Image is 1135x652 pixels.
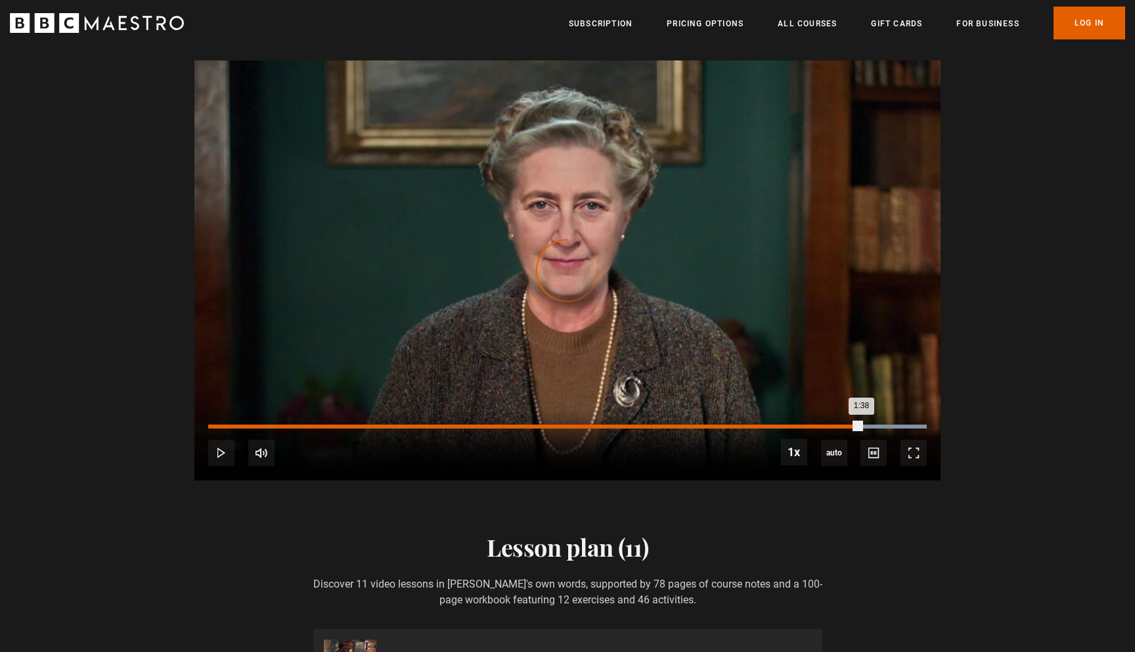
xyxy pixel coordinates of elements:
a: Pricing Options [667,17,744,30]
button: Mute [248,440,275,466]
a: Log In [1054,7,1125,39]
nav: Primary [569,7,1125,39]
div: Current quality: 720p [821,440,847,466]
span: auto [821,440,847,466]
a: All Courses [778,17,837,30]
a: Subscription [569,17,633,30]
div: Progress Bar [208,425,927,429]
h2: Lesson plan (11) [313,533,822,561]
a: For business [956,17,1019,30]
p: Discover 11 video lessons in [PERSON_NAME]'s own words, supported by 78 pages of course notes and... [313,576,822,608]
button: Captions [860,440,887,466]
button: Playback Rate [781,439,807,465]
svg: BBC Maestro [10,13,184,33]
button: Fullscreen [901,440,927,466]
a: Gift Cards [871,17,922,30]
video-js: Video Player [194,60,941,480]
button: Play [208,440,234,466]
